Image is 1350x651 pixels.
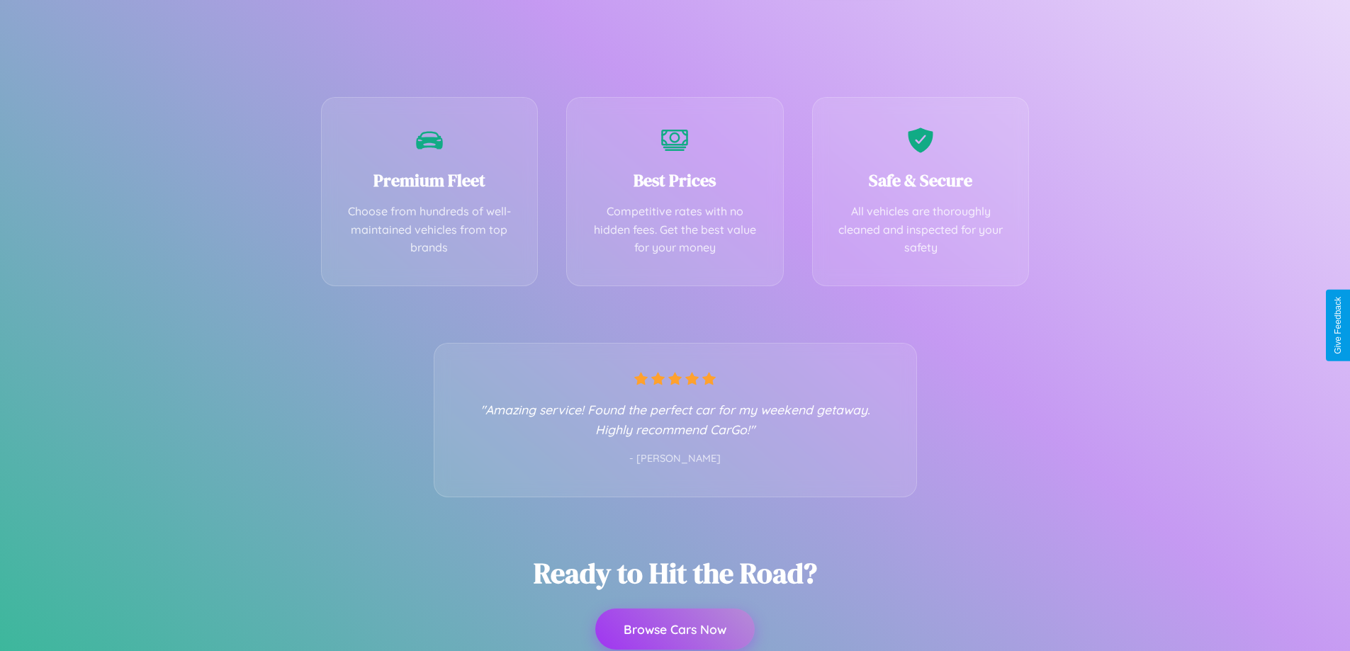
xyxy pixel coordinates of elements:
p: - [PERSON_NAME] [463,450,888,468]
p: "Amazing service! Found the perfect car for my weekend getaway. Highly recommend CarGo!" [463,400,888,439]
p: Competitive rates with no hidden fees. Get the best value for your money [588,203,762,257]
p: Choose from hundreds of well-maintained vehicles from top brands [343,203,517,257]
button: Browse Cars Now [595,608,755,650]
h2: Ready to Hit the Road? [534,554,817,592]
p: All vehicles are thoroughly cleaned and inspected for your safety [834,203,1008,257]
h3: Premium Fleet [343,169,517,192]
h3: Safe & Secure [834,169,1008,192]
h3: Best Prices [588,169,762,192]
div: Give Feedback [1333,297,1343,354]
